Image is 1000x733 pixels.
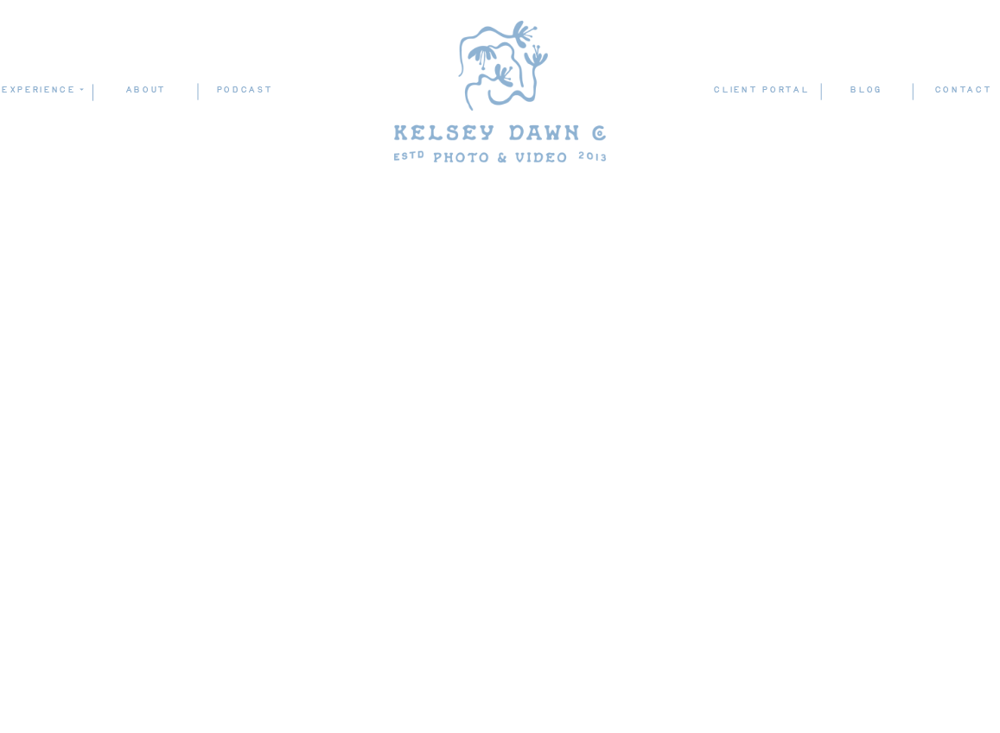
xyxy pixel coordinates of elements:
[93,82,198,98] a: ABOUT
[821,82,912,98] a: blog
[713,82,812,99] a: client portal
[934,82,992,99] a: contact
[198,82,290,98] a: podcast
[1,82,82,97] a: experience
